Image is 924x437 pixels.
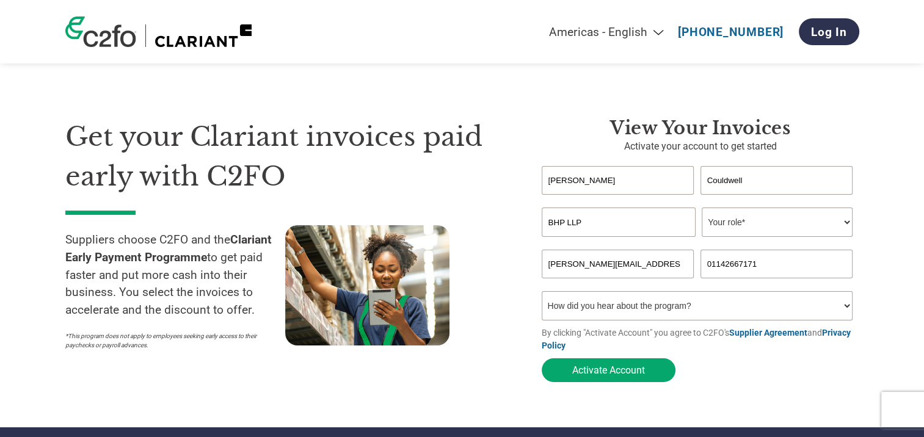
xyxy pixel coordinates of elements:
p: *This program does not apply to employees seeking early access to their paychecks or payroll adva... [65,331,273,350]
a: Supplier Agreement [729,328,807,338]
div: Inavlid Phone Number [700,280,853,286]
input: Last Name* [700,166,853,195]
select: Title/Role [702,208,853,237]
button: Activate Account [542,358,675,382]
div: Invalid first name or first name is too long [542,196,694,203]
h1: Get your Clariant invoices paid early with C2FO [65,117,505,196]
p: Suppliers choose C2FO and the to get paid faster and put more cash into their business. You selec... [65,231,285,319]
img: Clariant [155,24,252,47]
a: [PHONE_NUMBER] [678,25,784,39]
div: Invalid last name or last name is too long [700,196,853,203]
img: c2fo logo [65,16,136,47]
h3: View your invoices [542,117,859,139]
input: First Name* [542,166,694,195]
strong: Clariant Early Payment Programme [65,233,272,264]
p: By clicking "Activate Account" you agree to C2FO's and [542,327,859,352]
input: Your company name* [542,208,696,237]
input: Phone* [700,250,853,278]
img: supply chain worker [285,225,449,345]
p: Activate your account to get started [542,139,859,154]
input: Invalid Email format [542,250,694,278]
div: Invalid company name or company name is too long [542,238,853,245]
a: Privacy Policy [542,328,851,350]
a: Log In [799,18,859,45]
div: Inavlid Email Address [542,280,694,286]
